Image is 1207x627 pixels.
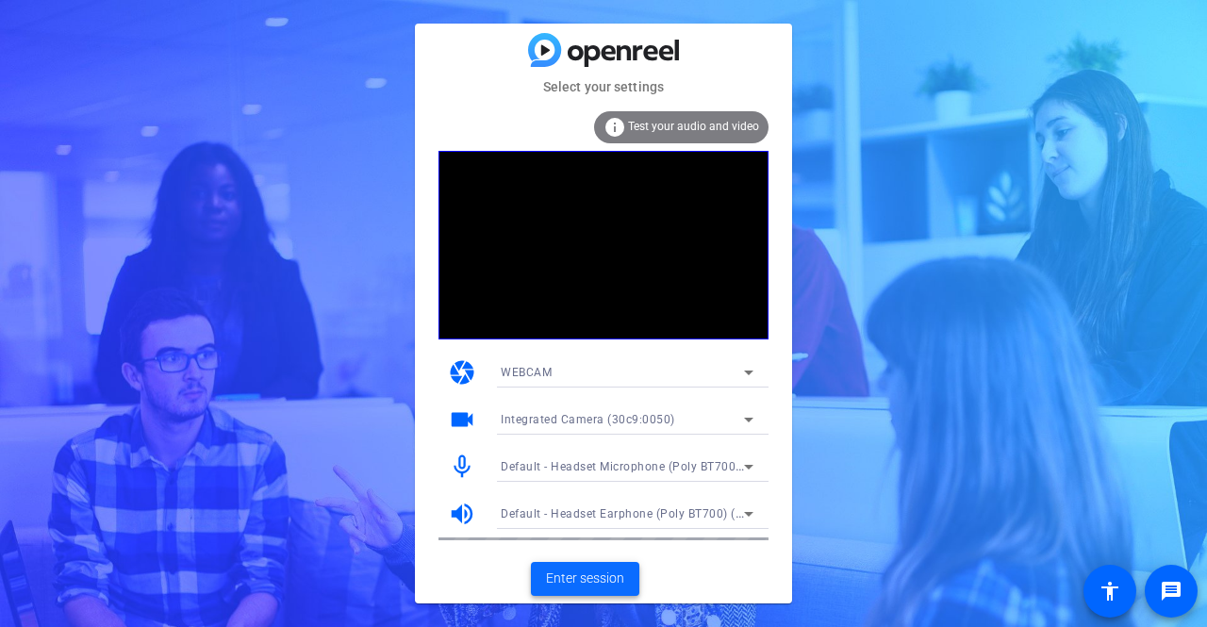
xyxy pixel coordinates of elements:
[501,458,808,473] span: Default - Headset Microphone (Poly BT700) (047f:02e6)
[628,120,759,133] span: Test your audio and video
[603,116,626,139] mat-icon: info
[1099,580,1121,602] mat-icon: accessibility
[448,500,476,528] mat-icon: volume_up
[528,33,679,66] img: blue-gradient.svg
[546,569,624,588] span: Enter session
[501,413,675,426] span: Integrated Camera (30c9:0050)
[448,405,476,434] mat-icon: videocam
[448,358,476,387] mat-icon: camera
[531,562,639,596] button: Enter session
[415,76,792,97] mat-card-subtitle: Select your settings
[1160,580,1182,602] mat-icon: message
[501,366,552,379] span: WEBCAM
[501,505,796,520] span: Default - Headset Earphone (Poly BT700) (047f:02e6)
[448,453,476,481] mat-icon: mic_none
